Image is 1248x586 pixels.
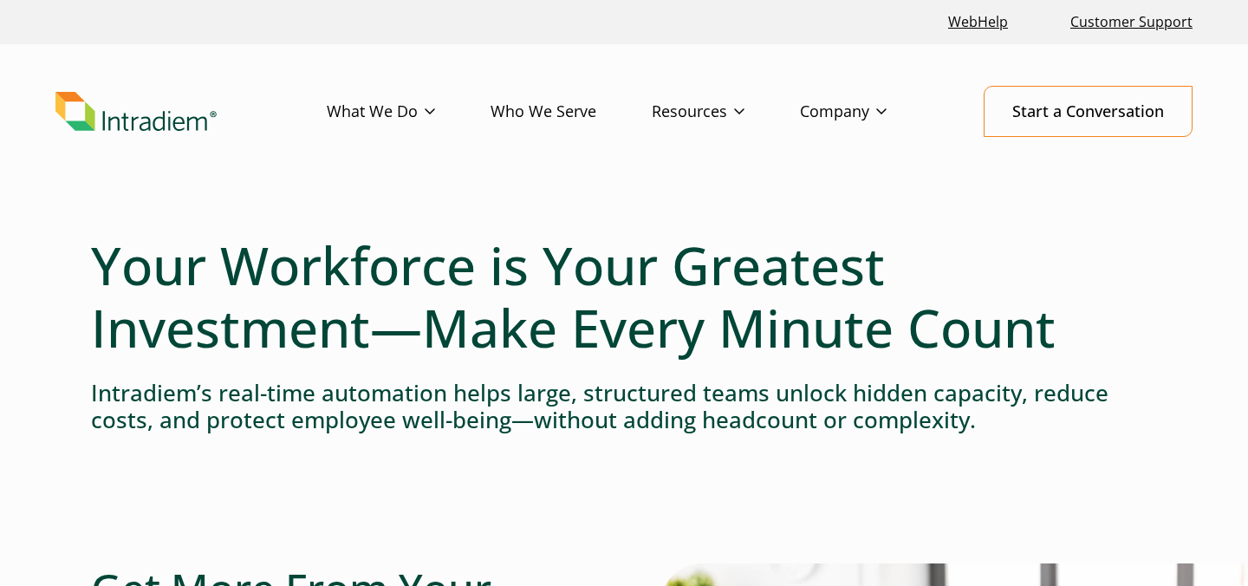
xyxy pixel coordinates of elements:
a: Link opens in a new window [941,3,1015,41]
a: Resources [652,87,800,137]
img: Intradiem [55,92,217,132]
h1: Your Workforce is Your Greatest Investment—Make Every Minute Count [91,234,1157,359]
a: Company [800,87,942,137]
h4: Intradiem’s real-time automation helps large, structured teams unlock hidden capacity, reduce cos... [91,380,1157,433]
a: Customer Support [1063,3,1199,41]
a: What We Do [327,87,491,137]
a: Link to homepage of Intradiem [55,92,327,132]
a: Who We Serve [491,87,652,137]
a: Start a Conversation [984,86,1193,137]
